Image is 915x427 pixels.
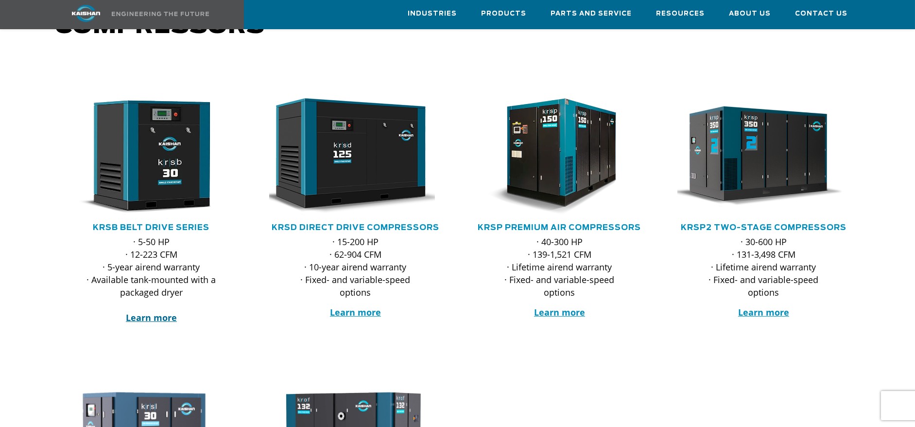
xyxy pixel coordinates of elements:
span: Contact Us [795,8,848,19]
p: · 5-50 HP · 12-223 CFM · 5-year airend warranty · Available tank-mounted with a packaged dryer [85,235,219,324]
p: · 30-600 HP · 131-3,498 CFM · Lifetime airend warranty · Fixed- and variable-speed options [697,235,831,299]
a: KRSP Premium Air Compressors [478,224,641,231]
p: · 15-200 HP · 62-904 CFM · 10-year airend warranty · Fixed- and variable-speed options [289,235,423,299]
span: Parts and Service [551,8,632,19]
a: KRSD Direct Drive Compressors [272,224,439,231]
img: kaishan logo [50,5,122,22]
a: Learn more [126,312,177,323]
img: krsp150 [466,98,639,215]
div: krsd125 [269,98,442,215]
a: KRSB Belt Drive Series [93,224,210,231]
a: Resources [656,0,705,27]
a: Parts and Service [551,0,632,27]
a: Products [482,0,527,27]
img: Engineering the future [112,12,209,16]
img: krsb30 [58,98,231,215]
a: Industries [408,0,457,27]
div: krsp150 [473,98,646,215]
img: krsp350 [670,98,843,215]
span: Products [482,8,527,19]
span: Industries [408,8,457,19]
span: About Us [729,8,771,19]
a: Learn more [534,306,585,318]
p: · 40-300 HP · 139-1,521 CFM · Lifetime airend warranty · Fixed- and variable-speed options [493,235,627,299]
a: KRSP2 Two-Stage Compressors [681,224,846,231]
a: Contact Us [795,0,848,27]
a: Learn more [330,306,381,318]
a: Learn more [738,306,789,318]
div: krsp350 [677,98,850,215]
a: About Us [729,0,771,27]
span: Resources [656,8,705,19]
div: krsb30 [65,98,238,215]
img: krsd125 [262,98,435,215]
